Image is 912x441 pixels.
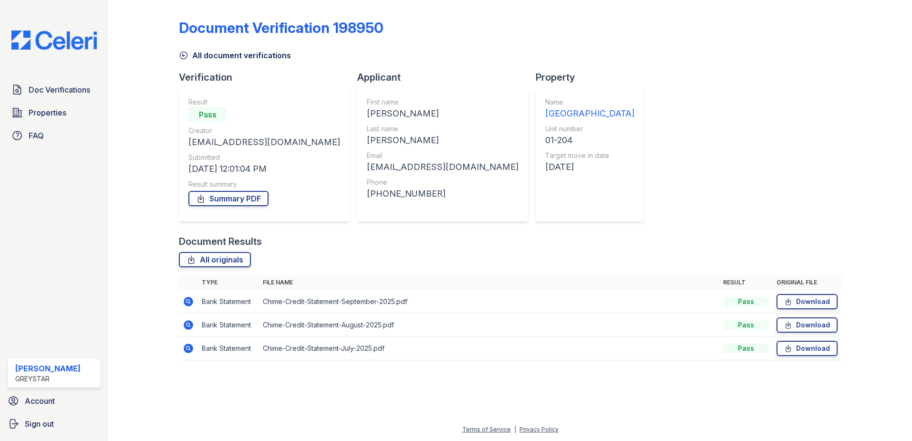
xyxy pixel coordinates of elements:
div: [PERSON_NAME] [367,107,518,120]
div: Target move in date [545,151,634,160]
span: Properties [29,107,66,118]
a: All document verifications [179,50,291,61]
div: | [514,426,516,433]
th: Original file [773,275,841,290]
td: Chime-Credit-Statement-August-2025.pdf [259,314,719,337]
td: Chime-Credit-Statement-September-2025.pdf [259,290,719,314]
div: [DATE] 12:01:04 PM [188,162,340,176]
th: Type [198,275,259,290]
div: Property [536,71,652,84]
div: 01-204 [545,134,634,147]
div: [GEOGRAPHIC_DATA] [545,107,634,120]
div: Pass [723,344,769,353]
div: [PERSON_NAME] [15,363,81,374]
a: Properties [8,103,101,122]
div: Pass [188,107,227,122]
div: Verification [179,71,357,84]
div: Last name [367,124,518,134]
a: Summary PDF [188,191,269,206]
th: Result [719,275,773,290]
div: Pass [723,320,769,330]
span: Account [25,395,55,407]
a: All originals [179,252,251,267]
div: Phone [367,178,518,187]
td: Bank Statement [198,314,259,337]
div: [EMAIL_ADDRESS][DOMAIN_NAME] [367,160,518,174]
div: Result summary [188,179,340,189]
div: Email [367,151,518,160]
div: Applicant [357,71,536,84]
div: Name [545,97,634,107]
a: FAQ [8,126,101,145]
div: Creator [188,126,340,136]
iframe: chat widget [872,403,902,431]
div: Submitted [188,153,340,162]
a: Download [777,294,838,309]
span: FAQ [29,130,44,141]
div: [EMAIL_ADDRESS][DOMAIN_NAME] [188,136,340,149]
span: Doc Verifications [29,84,90,95]
a: Download [777,341,838,356]
a: Privacy Policy [519,426,559,433]
a: Sign out [4,414,104,433]
div: Unit number [545,124,634,134]
div: [PHONE_NUMBER] [367,187,518,200]
td: Bank Statement [198,337,259,360]
a: Download [777,317,838,333]
div: First name [367,97,518,107]
th: File name [259,275,719,290]
a: Name [GEOGRAPHIC_DATA] [545,97,634,120]
a: Terms of Service [462,426,511,433]
div: Pass [723,297,769,306]
span: Sign out [25,418,54,430]
td: Bank Statement [198,290,259,314]
td: Chime-Credit-Statement-July-2025.pdf [259,337,719,360]
div: Greystar [15,374,81,384]
a: Account [4,391,104,410]
div: [PERSON_NAME] [367,134,518,147]
div: [DATE] [545,160,634,174]
div: Result [188,97,340,107]
img: CE_Logo_Blue-a8612792a0a2168367f1c8372b55b34899dd931a85d93a1a3d3e32e68fde9ad4.png [4,31,104,50]
a: Doc Verifications [8,80,101,99]
div: Document Verification 198950 [179,19,383,36]
div: Document Results [179,235,262,248]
